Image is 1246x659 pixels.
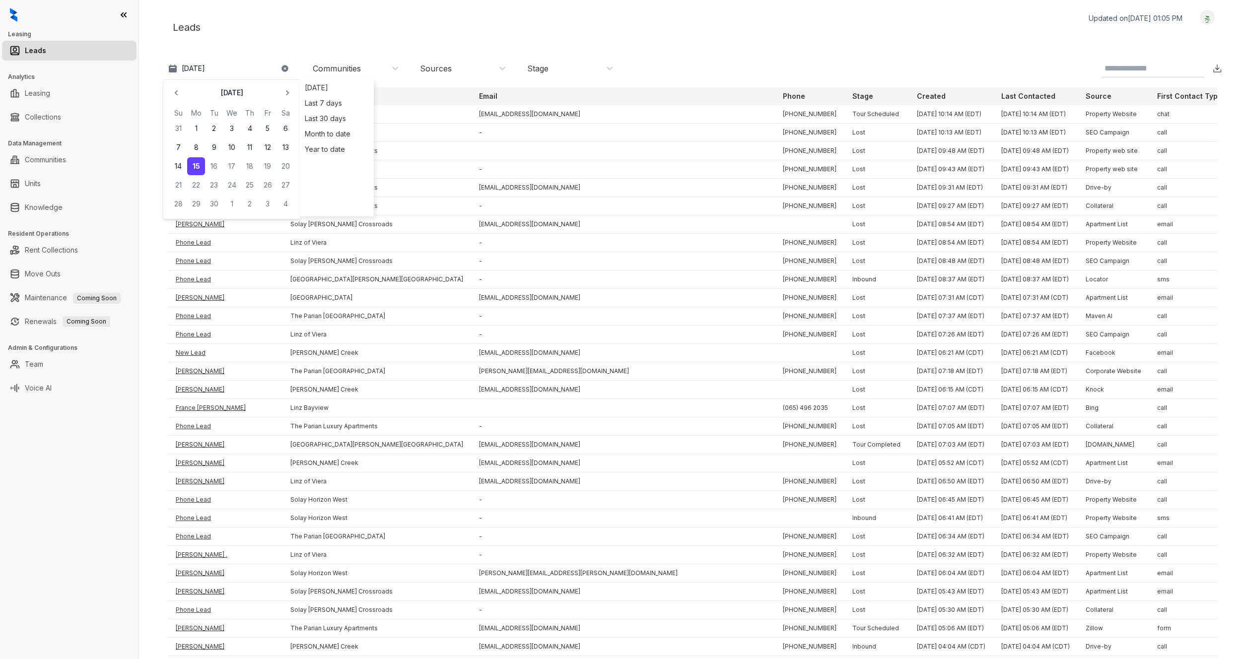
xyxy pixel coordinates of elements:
[282,270,471,289] td: [GEOGRAPHIC_DATA][PERSON_NAME][GEOGRAPHIC_DATA]
[241,138,259,156] button: 11
[993,252,1078,270] td: [DATE] 08:48 AM (EDT)
[259,176,277,194] button: 26
[471,307,775,326] td: -
[282,252,471,270] td: Solay [PERSON_NAME] Crossroads
[1078,142,1149,160] td: Property web site
[993,381,1078,399] td: [DATE] 06:15 AM (CDT)
[993,344,1078,362] td: [DATE] 06:21 AM (CDT)
[25,198,63,217] a: Knowledge
[775,417,844,436] td: [PHONE_NUMBER]
[1078,399,1149,417] td: Bing
[168,436,282,454] td: [PERSON_NAME]
[168,234,282,252] td: Phone Lead
[471,362,775,381] td: [PERSON_NAME][EMAIL_ADDRESS][DOMAIN_NAME]
[277,157,294,175] button: 20
[844,509,909,527] td: Inbound
[168,215,282,234] td: [PERSON_NAME]
[1078,289,1149,307] td: Apartment List
[993,160,1078,179] td: [DATE] 09:43 AM (EDT)
[775,399,844,417] td: (065) 496 2035
[909,124,993,142] td: [DATE] 10:13 AM (EDT)
[471,326,775,344] td: -
[844,197,909,215] td: Lost
[993,326,1078,344] td: [DATE] 07:26 AM (EDT)
[844,234,909,252] td: Lost
[1157,91,1222,101] p: First Contact Type
[2,288,137,308] li: Maintenance
[1078,326,1149,344] td: SEO Campaign
[8,229,138,238] h3: Resident Operations
[187,157,205,175] button: 15
[1078,344,1149,362] td: Facebook
[783,91,805,101] p: Phone
[282,509,471,527] td: Solay Horizon West
[844,270,909,289] td: Inbound
[282,179,471,197] td: The Parian Luxury Apartments
[282,491,471,509] td: Solay Horizon West
[909,509,993,527] td: [DATE] 06:41 AM (EDT)
[527,63,549,74] div: Stage
[471,197,775,215] td: -
[282,417,471,436] td: The Parian Luxury Apartments
[993,491,1078,509] td: [DATE] 06:45 AM (EDT)
[223,138,241,156] button: 10
[471,381,775,399] td: [EMAIL_ADDRESS][DOMAIN_NAME]
[909,307,993,326] td: [DATE] 07:37 AM (EDT)
[220,88,243,98] p: [DATE]
[168,381,282,399] td: [PERSON_NAME]
[993,399,1078,417] td: [DATE] 07:07 AM (EDT)
[993,197,1078,215] td: [DATE] 09:27 AM (EDT)
[205,195,223,213] button: 30
[1149,105,1230,124] td: chat
[282,454,471,472] td: [PERSON_NAME] Creek
[775,491,844,509] td: [PHONE_NUMBER]
[993,142,1078,160] td: [DATE] 09:48 AM (EDT)
[471,215,775,234] td: [EMAIL_ADDRESS][DOMAIN_NAME]
[8,72,138,81] h3: Analytics
[909,197,993,215] td: [DATE] 09:27 AM (EDT)
[277,195,294,213] button: 4
[844,472,909,491] td: Lost
[775,197,844,215] td: [PHONE_NUMBER]
[1149,234,1230,252] td: call
[168,399,282,417] td: France [PERSON_NAME]
[1193,64,1202,72] img: SearchIcon
[259,108,277,119] th: Friday
[775,105,844,124] td: [PHONE_NUMBER]
[1149,197,1230,215] td: call
[2,41,137,61] li: Leads
[1078,417,1149,436] td: Collateral
[1149,491,1230,509] td: call
[223,157,241,175] button: 17
[25,312,110,331] a: RenewalsComing Soon
[282,381,471,399] td: [PERSON_NAME] Creek
[471,509,775,527] td: -
[168,252,282,270] td: Phone Lead
[471,124,775,142] td: -
[471,179,775,197] td: [EMAIL_ADDRESS][DOMAIN_NAME]
[282,307,471,326] td: The Parian [GEOGRAPHIC_DATA]
[25,264,61,284] a: Move Outs
[1149,472,1230,491] td: call
[993,527,1078,546] td: [DATE] 06:34 AM (EDT)
[909,142,993,160] td: [DATE] 09:48 AM (EDT)
[909,454,993,472] td: [DATE] 05:52 AM (CDT)
[844,399,909,417] td: Lost
[168,509,282,527] td: Phone Lead
[2,83,137,103] li: Leasing
[1078,124,1149,142] td: SEO Campaign
[187,138,205,156] button: 8
[909,105,993,124] td: [DATE] 10:14 AM (EDT)
[775,307,844,326] td: [PHONE_NUMBER]
[282,289,471,307] td: [GEOGRAPHIC_DATA]
[302,111,371,126] div: Last 30 days
[844,344,909,362] td: Lost
[25,354,43,374] a: Team
[2,150,137,170] li: Communities
[1078,160,1149,179] td: Property web site
[182,64,205,73] p: [DATE]
[169,176,187,194] button: 21
[2,264,137,284] li: Move Outs
[844,252,909,270] td: Lost
[1086,91,1111,101] p: Source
